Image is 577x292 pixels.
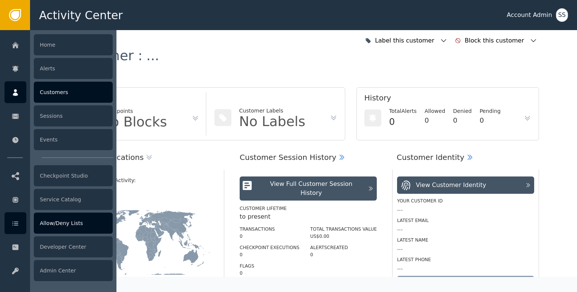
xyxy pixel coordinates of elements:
[146,49,159,62] div: ...
[240,251,299,258] div: 0
[310,233,377,240] div: US$0.00
[5,34,113,56] a: Home
[101,107,167,115] div: Checkpoints
[34,236,113,257] div: Developer Center
[416,181,486,190] div: View Customer Identity
[101,115,167,129] div: No Blocks
[397,204,534,213] div: ...
[5,189,113,210] a: Service Catalog
[389,107,417,115] div: Total Alerts
[5,165,113,187] a: Checkpoint Studio
[310,251,377,258] div: 0
[5,260,113,281] a: Admin Center
[424,115,445,125] div: 0
[5,105,113,127] a: Sessions
[34,260,113,281] div: Admin Center
[556,8,568,22] button: SS
[258,179,364,198] div: View Full Customer Session History
[239,107,305,115] div: Customer Labels
[363,32,449,49] button: Label this customer
[73,176,219,184] div: Latest Location Activity:
[240,176,377,201] button: View Full Customer Session History
[34,105,113,126] div: Sessions
[240,233,299,240] div: 0
[240,245,299,250] label: Checkpoint Executions
[240,270,299,277] div: 0
[240,206,287,211] label: Customer Lifetime
[453,115,472,125] div: 0
[480,115,501,125] div: 0
[397,237,534,243] div: Latest Name
[397,176,534,194] button: View Customer Identity
[240,227,275,232] label: Transactions
[397,276,534,286] div: Number of sources: 0
[453,107,472,115] div: Denied
[34,189,113,210] div: Service Catalog
[5,129,113,151] a: Events
[5,236,113,258] a: Developer Center
[39,7,123,24] span: Activity Center
[397,198,534,204] div: Your Customer ID
[375,36,436,45] div: Label this customer
[310,245,348,250] label: Alerts Created
[310,227,377,232] label: Total Transactions Value
[5,81,113,103] a: Customers
[397,256,534,263] div: Latest Phone
[240,152,336,163] div: Customer Session History
[34,213,113,234] div: Allow/Deny Lists
[397,243,534,252] div: ...
[397,217,534,224] div: Latest Email
[453,32,539,49] button: Block this customer
[507,11,552,20] div: Account Admin
[240,212,377,221] div: to present
[397,263,534,272] div: ...
[76,92,199,107] div: Flags
[364,92,531,107] div: History
[34,58,113,79] div: Alerts
[34,82,113,103] div: Customers
[424,107,445,115] div: Allowed
[240,263,254,269] label: Flags
[5,58,113,79] a: Alerts
[389,115,417,129] div: 0
[465,36,526,45] div: Block this customer
[34,165,113,186] div: Checkpoint Studio
[34,129,113,150] div: Events
[239,115,305,128] div: No Labels
[34,34,113,55] div: Home
[5,212,113,234] a: Allow/Deny Lists
[397,152,464,163] div: Customer Identity
[397,224,534,233] div: ...
[480,107,501,115] div: Pending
